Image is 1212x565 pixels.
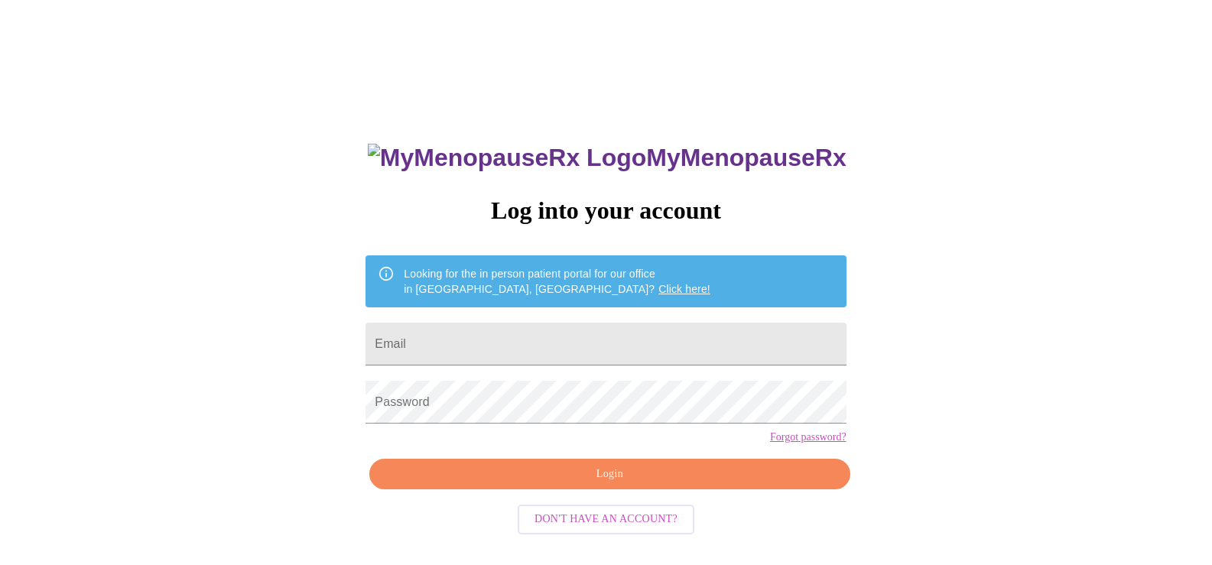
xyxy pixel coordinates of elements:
[770,431,846,443] a: Forgot password?
[366,196,846,225] h3: Log into your account
[368,144,646,172] img: MyMenopauseRx Logo
[387,465,832,484] span: Login
[518,505,694,534] button: Don't have an account?
[368,144,846,172] h3: MyMenopauseRx
[369,459,850,490] button: Login
[535,510,677,529] span: Don't have an account?
[658,283,710,295] a: Click here!
[514,511,698,524] a: Don't have an account?
[404,260,710,303] div: Looking for the in person patient portal for our office in [GEOGRAPHIC_DATA], [GEOGRAPHIC_DATA]?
